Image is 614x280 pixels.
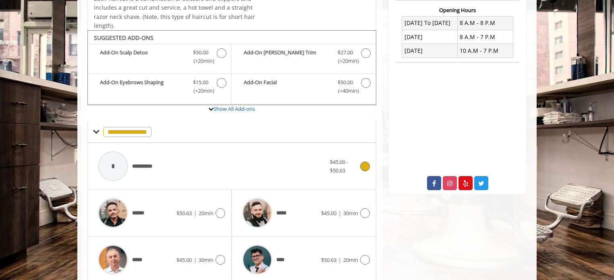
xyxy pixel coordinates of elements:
b: Add-On Facial [244,78,329,95]
td: 8 A.M - 7 P.M [457,30,513,44]
td: [DATE] To [DATE] [402,16,458,30]
span: $50.63 [321,256,336,263]
b: Add-On [PERSON_NAME] Trim [244,48,329,65]
span: $50.00 [193,48,208,57]
b: SUGGESTED ADD-ONS [94,34,153,41]
span: $45.00 - $50.63 [330,158,348,174]
span: | [338,209,341,217]
span: $45.00 [176,256,192,263]
td: [DATE] [402,30,458,44]
span: | [338,256,341,263]
label: Add-On Beard Trim [236,48,371,67]
label: Add-On Eyebrows Shaping [92,78,227,97]
span: $27.00 [338,48,353,57]
span: $50.00 [338,78,353,87]
span: $45.00 [321,209,336,217]
span: (+20min ) [189,57,213,65]
span: 30min [199,256,214,263]
b: Add-On Scalp Detox [100,48,185,65]
span: (+20min ) [189,87,213,95]
span: | [194,209,197,217]
td: 10 A.M - 7 P.M [457,44,513,58]
label: Add-On Facial [236,78,371,97]
td: 8 A.M - 8 P.M [457,16,513,30]
span: $50.63 [176,209,192,217]
span: (+40min ) [333,87,357,95]
span: (+20min ) [333,57,357,65]
span: 30min [343,209,358,217]
span: $15.00 [193,78,208,87]
span: 20min [199,209,214,217]
span: 20min [343,256,358,263]
span: | [194,256,197,263]
a: Show All Add-ons [214,105,255,112]
label: Add-On Scalp Detox [92,48,227,67]
div: The Made Man Haircut Add-onS [87,30,376,105]
h3: Opening Hours [396,7,519,13]
td: [DATE] [402,44,458,58]
b: Add-On Eyebrows Shaping [100,78,185,95]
